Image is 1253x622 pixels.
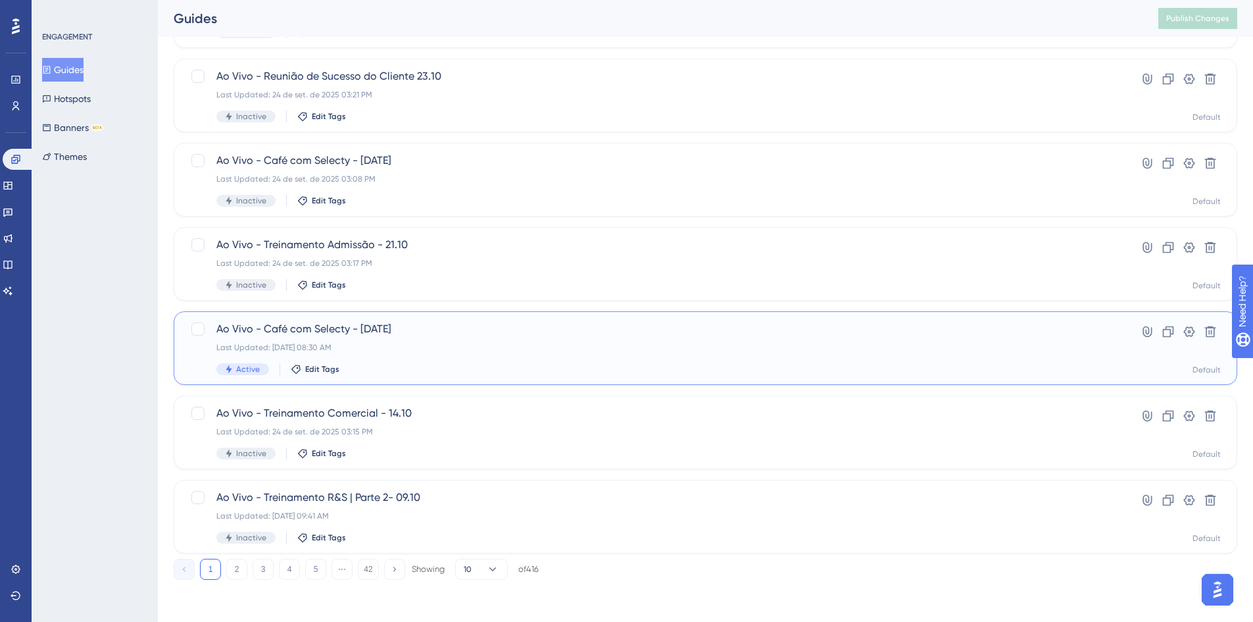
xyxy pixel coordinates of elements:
[42,145,87,168] button: Themes
[297,111,346,122] button: Edit Tags
[42,32,92,42] div: ENGAGEMENT
[216,174,1089,184] div: Last Updated: 24 de set. de 2025 03:08 PM
[464,564,472,575] span: 10
[216,490,1089,505] span: Ao Vivo - Treinamento R&S | Parte 2- 09.10
[291,364,339,375] button: Edit Tags
[1192,449,1221,459] div: Default
[42,58,84,82] button: Guides
[216,342,1089,353] div: Last Updated: [DATE] 08:30 AM
[253,559,274,580] button: 3
[236,448,266,459] span: Inactive
[236,364,260,375] span: Active
[412,563,445,575] div: Showing
[216,153,1089,168] span: Ao Vivo - Café com Selecty - [DATE]
[216,427,1089,437] div: Last Updated: 24 de set. de 2025 03:15 PM
[297,195,346,206] button: Edit Tags
[312,448,346,459] span: Edit Tags
[1166,13,1229,24] span: Publish Changes
[91,124,103,131] div: BETA
[279,559,300,580] button: 4
[216,90,1089,100] div: Last Updated: 24 de set. de 2025 03:21 PM
[174,9,1125,28] div: Guides
[42,87,91,111] button: Hotspots
[236,111,266,122] span: Inactive
[312,195,346,206] span: Edit Tags
[297,280,346,290] button: Edit Tags
[358,559,379,580] button: 42
[236,280,266,290] span: Inactive
[305,364,339,375] span: Edit Tags
[42,116,103,140] button: BannersBETA
[1192,112,1221,122] div: Default
[1192,365,1221,375] div: Default
[216,68,1089,84] span: Ao Vivo - Reunião de Sucesso do Cliente 23.10
[305,559,326,580] button: 5
[332,559,353,580] button: ⋯
[518,563,539,575] div: of 416
[312,111,346,122] span: Edit Tags
[216,258,1089,269] div: Last Updated: 24 de set. de 2025 03:17 PM
[236,195,266,206] span: Inactive
[216,511,1089,521] div: Last Updated: [DATE] 09:41 AM
[31,3,82,19] span: Need Help?
[216,237,1089,253] span: Ao Vivo - Treinamento Admissão - 21.10
[216,321,1089,337] span: Ao Vivo - Café com Selecty - [DATE]
[297,448,346,459] button: Edit Tags
[1192,196,1221,207] div: Default
[216,405,1089,421] span: Ao Vivo - Treinamento Comercial - 14.10
[1192,533,1221,544] div: Default
[455,559,508,580] button: 10
[1198,570,1237,609] iframe: UserGuiding AI Assistant Launcher
[297,532,346,543] button: Edit Tags
[312,532,346,543] span: Edit Tags
[1158,8,1237,29] button: Publish Changes
[312,280,346,290] span: Edit Tags
[200,559,221,580] button: 1
[226,559,247,580] button: 2
[236,532,266,543] span: Inactive
[1192,280,1221,291] div: Default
